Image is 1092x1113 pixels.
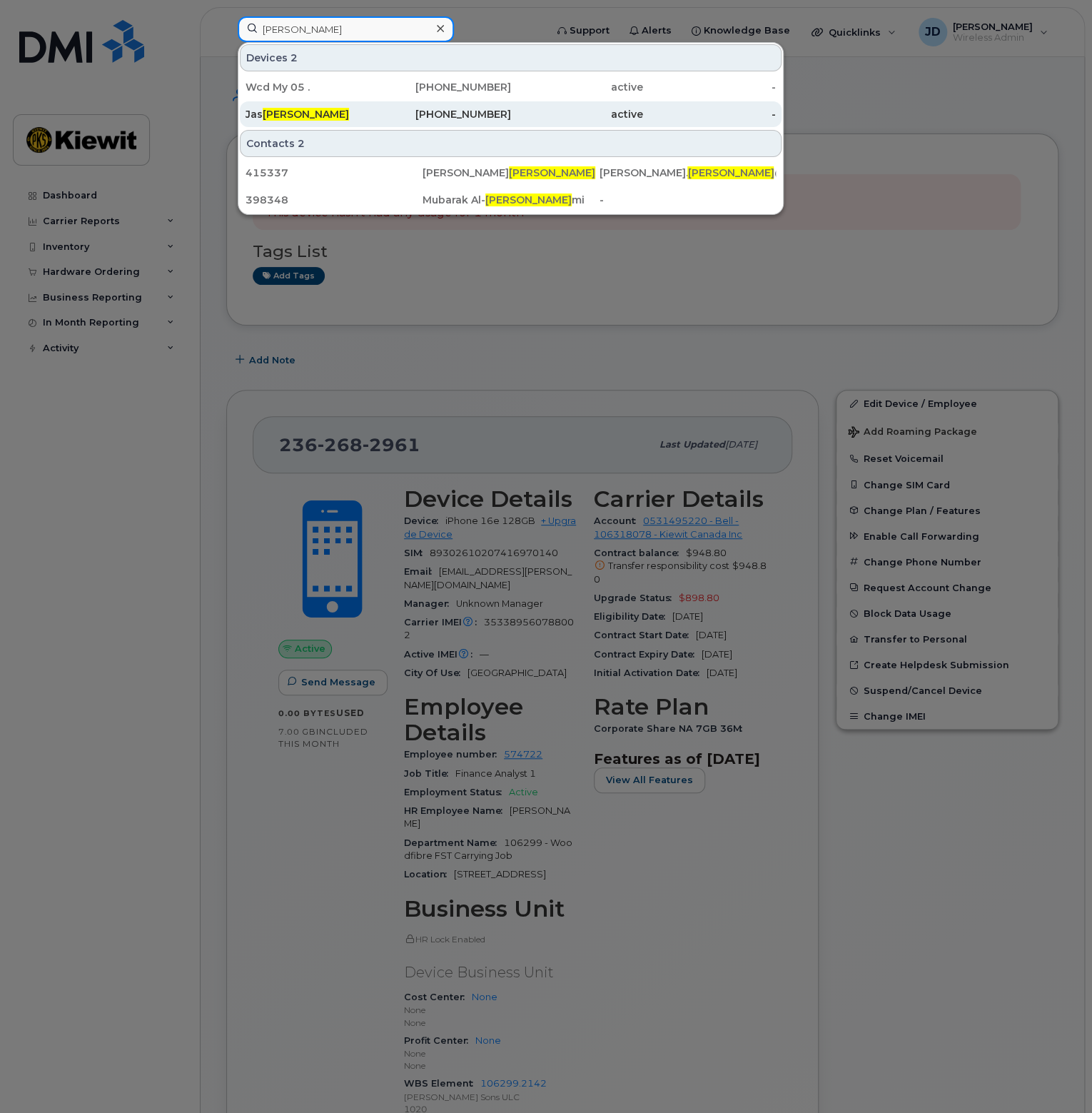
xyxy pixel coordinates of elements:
[511,80,644,94] div: active
[423,166,600,180] div: [PERSON_NAME]
[599,193,776,207] div: -
[246,193,423,207] div: 398348
[240,187,782,213] a: 398348Mubarak Al-[PERSON_NAME]mi-
[378,107,511,121] div: [PHONE_NUMBER]
[240,160,782,186] a: 415337[PERSON_NAME][PERSON_NAME][PERSON_NAME].[PERSON_NAME]@[PERSON_NAME][DOMAIN_NAME]
[240,74,782,100] a: Wcd My 05 .[PHONE_NUMBER]active-
[263,108,349,121] span: [PERSON_NAME]
[378,80,511,94] div: [PHONE_NUMBER]
[246,166,423,180] div: 415337
[246,80,378,94] div: Wcd My 05 .
[1030,1051,1081,1102] iframe: Messenger Launcher
[643,80,776,94] div: -
[509,166,595,179] span: [PERSON_NAME]
[643,107,776,121] div: -
[485,193,572,206] span: [PERSON_NAME]
[599,166,776,180] div: [PERSON_NAME]. @[PERSON_NAME][DOMAIN_NAME]
[240,44,782,71] div: Devices
[240,130,782,157] div: Contacts
[290,51,298,65] span: 2
[687,166,774,179] span: [PERSON_NAME]
[298,136,305,151] span: 2
[423,193,600,207] div: Mubarak Al- mi
[511,107,644,121] div: active
[246,107,378,121] div: Jas
[240,101,782,127] a: Jas[PERSON_NAME][PHONE_NUMBER]active-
